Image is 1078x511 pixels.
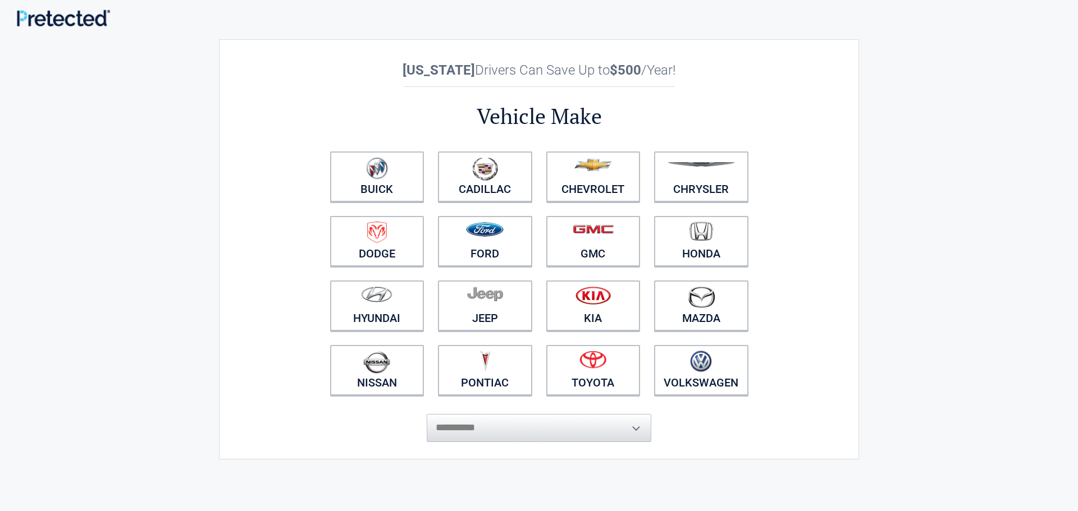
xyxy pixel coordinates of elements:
[438,280,532,331] a: Jeep
[361,286,392,302] img: hyundai
[403,62,475,78] b: [US_STATE]
[330,280,424,331] a: Hyundai
[438,216,532,266] a: Ford
[479,351,491,372] img: pontiac
[654,345,748,395] a: Volkswagen
[667,162,736,167] img: chrysler
[323,62,755,78] h2: Drivers Can Save Up to /Year
[654,216,748,266] a: Honda
[575,286,611,305] img: kia
[367,222,387,243] img: dodge
[363,351,390,374] img: nissan
[366,157,388,179] img: buick
[573,224,614,234] img: gmc
[689,222,713,241] img: honda
[574,159,612,171] img: chevrolet
[438,151,532,202] a: Cadillac
[438,345,532,395] a: Pontiac
[546,151,641,202] a: Chevrolet
[330,216,424,266] a: Dodge
[323,102,755,131] h2: Vehicle Make
[546,216,641,266] a: GMC
[467,286,503,302] img: jeep
[330,345,424,395] a: Nissan
[579,351,606,369] img: toyota
[690,351,712,372] img: volkswagen
[654,151,748,202] a: Chrysler
[654,280,748,331] a: Mazda
[546,280,641,331] a: Kia
[17,10,110,26] img: Main Logo
[466,222,504,237] img: ford
[330,151,424,202] a: Buick
[687,286,715,308] img: mazda
[610,62,641,78] b: $500
[546,345,641,395] a: Toyota
[472,157,498,181] img: cadillac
